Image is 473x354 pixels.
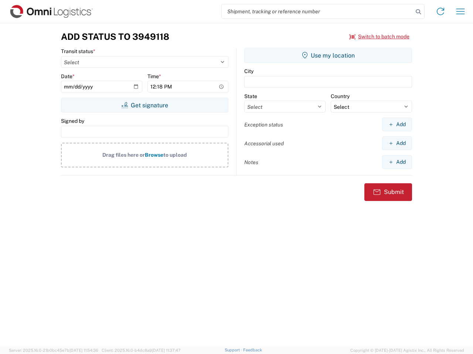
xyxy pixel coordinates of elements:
[244,159,258,166] label: Notes
[382,155,412,169] button: Add
[244,121,283,128] label: Exception status
[350,347,464,354] span: Copyright © [DATE]-[DATE] Agistix Inc., All Rights Reserved
[244,93,257,100] label: State
[222,4,413,18] input: Shipment, tracking or reference number
[152,348,181,353] span: [DATE] 11:37:47
[244,48,412,63] button: Use my location
[244,68,253,74] label: City
[163,152,187,158] span: to upload
[382,136,412,150] button: Add
[61,98,228,112] button: Get signature
[61,118,84,124] label: Signed by
[244,140,284,147] label: Accessorial used
[61,73,75,80] label: Date
[69,348,98,353] span: [DATE] 11:54:36
[364,183,412,201] button: Submit
[382,118,412,131] button: Add
[102,348,181,353] span: Client: 2025.16.0-b4dc8a9
[145,152,163,158] span: Browse
[102,152,145,158] span: Drag files here or
[61,48,95,55] label: Transit status
[349,31,409,43] button: Switch to batch mode
[243,348,262,352] a: Feedback
[225,348,243,352] a: Support
[147,73,161,80] label: Time
[9,348,98,353] span: Server: 2025.16.0-21b0bc45e7b
[61,31,169,42] h3: Add Status to 3949118
[331,93,350,100] label: Country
